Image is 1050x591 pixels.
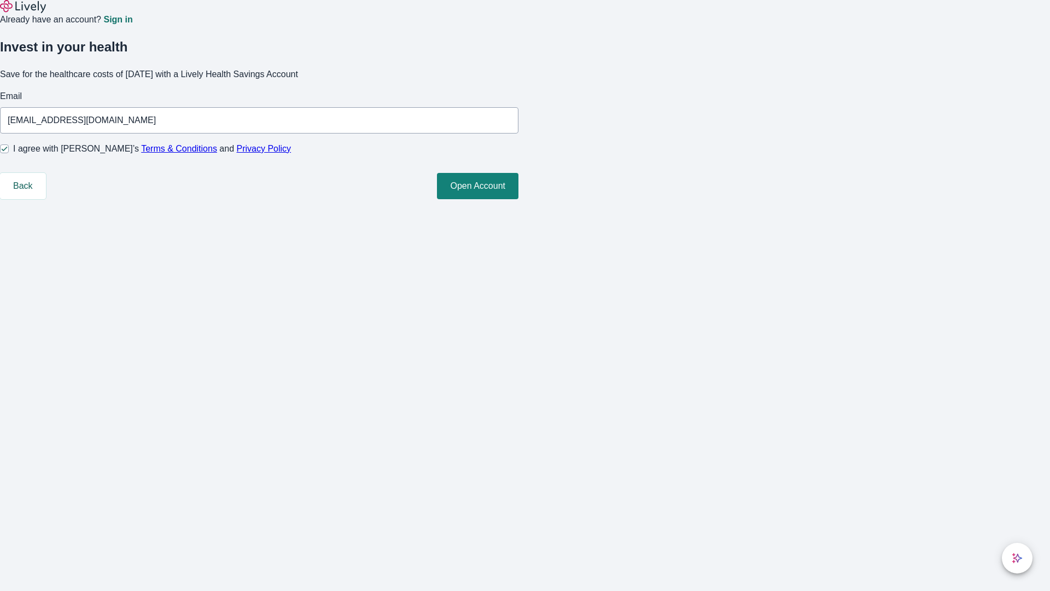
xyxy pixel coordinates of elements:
button: chat [1002,543,1032,573]
a: Privacy Policy [237,144,291,153]
button: Open Account [437,173,518,199]
span: I agree with [PERSON_NAME]’s and [13,142,291,155]
svg: Lively AI Assistant [1012,553,1023,564]
a: Sign in [103,15,132,24]
a: Terms & Conditions [141,144,217,153]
